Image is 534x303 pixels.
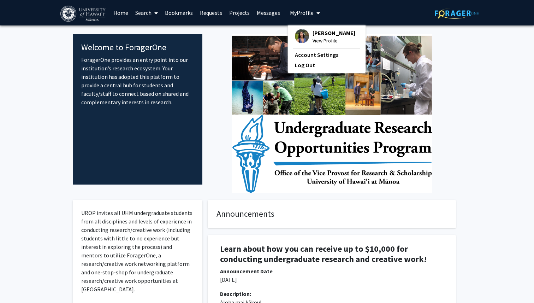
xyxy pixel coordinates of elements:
p: ForagerOne provides an entry point into our institution’s research ecosystem. Your institution ha... [81,56,194,106]
img: Cover Image [232,34,432,193]
p: UROP invites all UHM undergraduate students from all disciplines and levels of experience in cond... [81,209,194,293]
a: Account Settings [295,51,358,59]
a: Search [132,0,161,25]
h4: Announcements [216,209,447,219]
div: Announcement Date [220,267,444,275]
span: My Profile [290,9,314,16]
h1: Learn about how you can receive up to $10,000 for conducting undergraduate research and creative ... [220,244,444,264]
img: Profile Picture [295,29,309,43]
span: View Profile [313,37,355,45]
a: Requests [196,0,226,25]
div: Description: [220,290,444,298]
a: Home [110,0,132,25]
img: University of Hawaiʻi at Mānoa Logo [60,6,107,22]
a: Log Out [295,61,358,69]
a: Bookmarks [161,0,196,25]
div: Profile Picture[PERSON_NAME]View Profile [295,29,355,45]
p: [DATE] [220,275,444,284]
a: Projects [226,0,253,25]
iframe: Chat [5,271,30,298]
a: Messages [253,0,284,25]
img: ForagerOne Logo [435,8,479,19]
span: [PERSON_NAME] [313,29,355,37]
h4: Welcome to ForagerOne [81,42,194,53]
